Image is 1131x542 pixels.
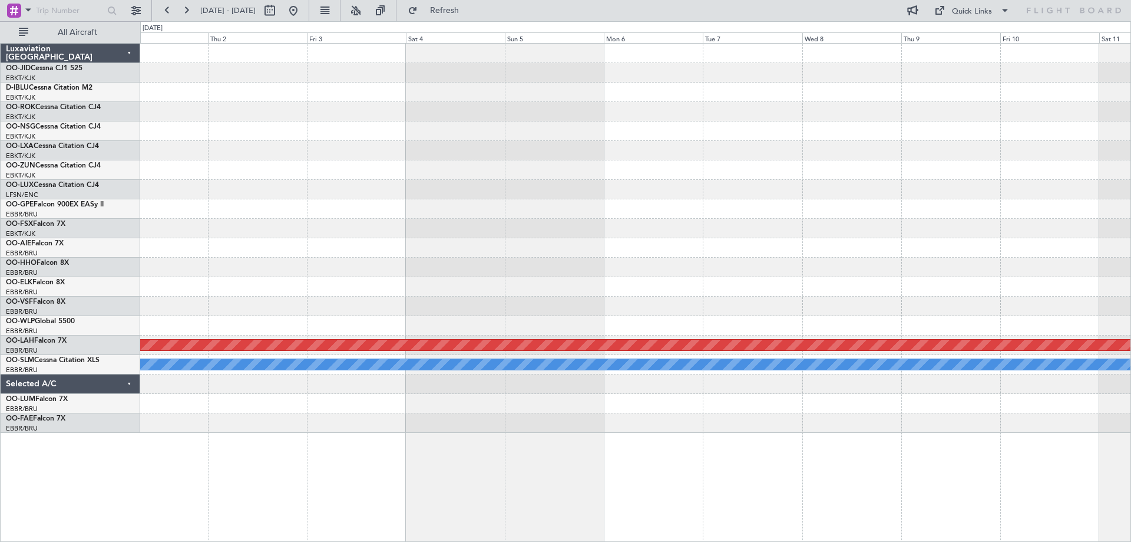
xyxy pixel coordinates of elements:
a: EBKT/KJK [6,229,35,238]
a: OO-LUMFalcon 7X [6,396,68,403]
span: [DATE] - [DATE] [200,5,256,16]
input: Trip Number [36,2,104,19]
span: OO-GPE [6,201,34,208]
a: OO-ROKCessna Citation CJ4 [6,104,101,111]
span: OO-AIE [6,240,31,247]
a: OO-LXACessna Citation CJ4 [6,143,99,150]
a: EBBR/BRU [6,327,38,336]
a: EBBR/BRU [6,346,38,355]
a: D-IBLUCessna Citation M2 [6,84,92,91]
a: OO-FAEFalcon 7X [6,415,65,422]
span: OO-FAE [6,415,33,422]
span: Refresh [420,6,469,15]
a: EBBR/BRU [6,210,38,219]
span: OO-NSG [6,123,35,130]
a: OO-HHOFalcon 8X [6,259,69,267]
a: OO-VSFFalcon 8X [6,298,65,306]
div: Quick Links [952,6,992,18]
span: OO-JID [6,65,31,72]
div: Tue 7 [703,32,802,43]
div: Thu 2 [208,32,307,43]
a: OO-NSGCessna Citation CJ4 [6,123,101,130]
span: OO-SLM [6,357,34,364]
a: EBBR/BRU [6,307,38,316]
a: OO-FSXFalcon 7X [6,221,65,228]
a: OO-AIEFalcon 7X [6,240,64,247]
span: OO-WLP [6,318,35,325]
a: EBBR/BRU [6,405,38,413]
button: Refresh [402,1,473,20]
span: OO-ELK [6,279,32,286]
span: OO-ROK [6,104,35,111]
div: Fri 10 [1000,32,1099,43]
a: EBKT/KJK [6,113,35,121]
a: OO-ELKFalcon 8X [6,279,65,286]
a: EBBR/BRU [6,366,38,375]
a: EBKT/KJK [6,152,35,160]
a: EBBR/BRU [6,268,38,277]
span: All Aircraft [31,28,124,37]
a: OO-ZUNCessna Citation CJ4 [6,162,101,169]
a: OO-LAHFalcon 7X [6,337,67,344]
button: Quick Links [928,1,1016,20]
a: EBKT/KJK [6,132,35,141]
span: OO-LAH [6,337,34,344]
a: OO-JIDCessna CJ1 525 [6,65,82,72]
button: All Aircraft [13,23,128,42]
a: EBKT/KJK [6,171,35,180]
a: OO-WLPGlobal 5500 [6,318,75,325]
a: EBKT/KJK [6,93,35,102]
a: OO-SLMCessna Citation XLS [6,357,100,364]
a: LFSN/ENC [6,190,38,199]
span: OO-FSX [6,221,33,228]
div: Wed 8 [802,32,901,43]
a: OO-LUXCessna Citation CJ4 [6,182,99,189]
a: EBKT/KJK [6,74,35,83]
span: OO-LUX [6,182,34,189]
div: Sun 5 [505,32,604,43]
a: EBBR/BRU [6,288,38,297]
div: Mon 6 [604,32,703,43]
a: EBBR/BRU [6,249,38,258]
span: D-IBLU [6,84,29,91]
a: OO-GPEFalcon 900EX EASy II [6,201,104,208]
div: Thu 9 [901,32,1000,43]
span: OO-VSF [6,298,33,306]
div: Fri 3 [307,32,406,43]
div: [DATE] [143,24,163,34]
span: OO-LXA [6,143,34,150]
div: Sat 4 [406,32,505,43]
span: OO-LUM [6,396,35,403]
span: OO-ZUN [6,162,35,169]
div: Wed 1 [108,32,207,43]
span: OO-HHO [6,259,37,267]
a: EBBR/BRU [6,424,38,433]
